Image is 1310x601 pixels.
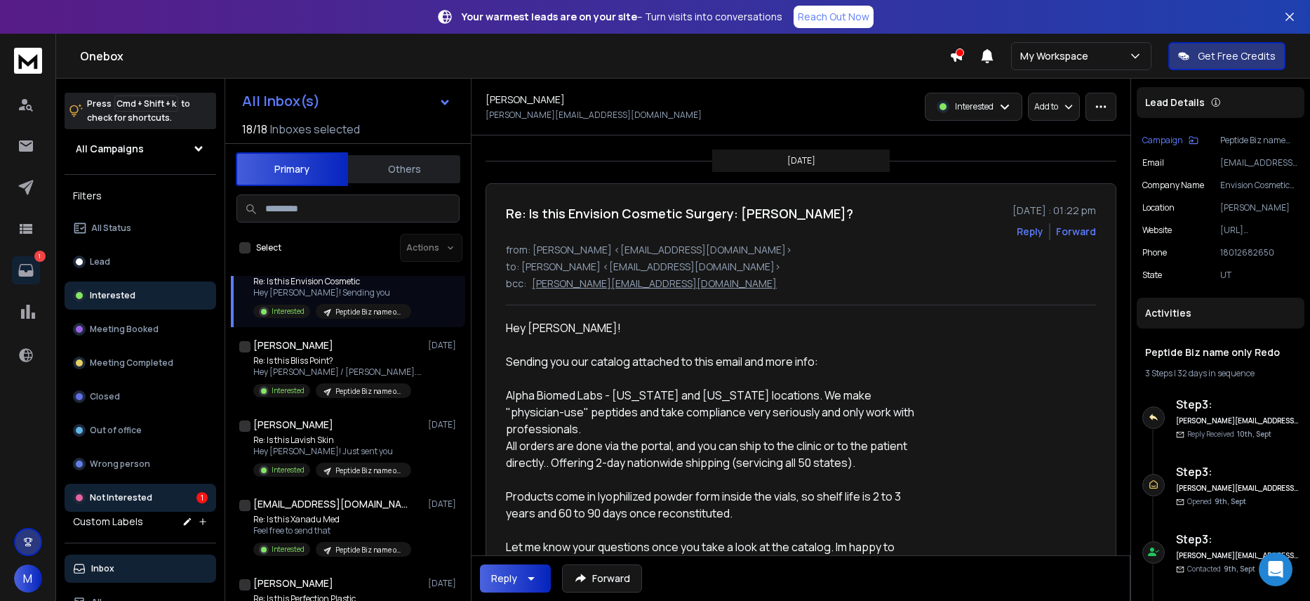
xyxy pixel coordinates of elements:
p: Contacted [1187,564,1255,574]
p: Re: Is this Xanadu Med [253,514,411,525]
p: [DATE] [787,155,815,166]
img: logo [14,48,42,74]
p: Peptide Biz name only Redo [335,465,403,476]
button: Out of office [65,416,216,444]
div: Activities [1137,298,1304,329]
p: Email [1142,157,1164,169]
button: Get Free Credits [1168,42,1285,70]
p: Interested [272,385,305,396]
div: All orders are done via the portal, and you can ship to the clinic or to the patient directly.. O... [506,437,916,471]
button: Reply [480,564,551,593]
h1: Re: Is this Envision Cosmetic Surgery: [PERSON_NAME]? [506,204,853,223]
p: Interested [272,306,305,317]
button: M [14,564,42,593]
button: Campaign [1142,135,1198,146]
p: Get Free Credits [1198,49,1276,63]
span: 3 Steps [1145,367,1172,379]
p: Peptide Biz name only Redo [1220,135,1299,146]
h3: Filters [65,186,216,206]
p: Hey [PERSON_NAME]! Sending you [253,287,411,298]
button: Meeting Booked [65,315,216,343]
h6: Step 3 : [1176,531,1299,548]
button: Others [348,154,460,185]
p: Hey [PERSON_NAME]! Just sent you [253,446,411,457]
p: Phone [1142,247,1167,258]
label: Select [256,242,281,253]
h1: [PERSON_NAME] [253,576,333,590]
p: – Turn visits into conversations [462,10,782,24]
p: [PERSON_NAME] [1220,202,1299,213]
p: Reply Received [1187,429,1271,440]
h1: Onebox [80,48,949,65]
p: UT [1220,270,1299,281]
a: 1 [12,256,40,284]
h1: All Campaigns [76,142,144,156]
p: Interested [955,101,994,112]
p: Hey [PERSON_NAME] / [PERSON_NAME]. My [253,366,422,378]
button: All Status [65,214,216,242]
p: Peptide Biz name only Redo [335,386,403,397]
p: Feel free to send that [253,525,411,536]
p: My Workspace [1020,49,1094,63]
button: Lead [65,248,216,276]
p: [DATE] : 01:22 pm [1012,204,1096,218]
p: Lead Details [1145,95,1205,110]
h1: All Inbox(s) [242,94,320,108]
p: Closed [90,391,120,402]
span: 18 / 18 [242,121,267,138]
span: 10th, Sept [1237,429,1271,439]
h3: Custom Labels [73,515,143,529]
p: Inbox [91,563,114,574]
h1: [PERSON_NAME] [253,418,333,432]
p: Meeting Booked [90,324,159,335]
p: location [1142,202,1175,213]
p: 1 [34,251,46,262]
div: Reply [491,572,517,586]
p: Re: Is this Lavish Skin [253,435,411,446]
button: Meeting Completed [65,349,216,377]
h1: [EMAIL_ADDRESS][DOMAIN_NAME] [253,497,408,511]
span: Cmd + Shift + k [114,95,178,112]
a: Reach Out Now [794,6,874,28]
h1: Peptide Biz name only Redo [1145,345,1296,359]
p: [PERSON_NAME][EMAIL_ADDRESS][DOMAIN_NAME] [532,277,777,291]
div: Hey [PERSON_NAME]! [506,319,916,336]
h6: Step 3 : [1176,396,1299,413]
button: All Inbox(s) [231,87,462,115]
p: website [1142,225,1172,236]
div: Open Intercom Messenger [1259,553,1292,586]
p: Wrong person [90,458,150,470]
p: Interested [272,544,305,555]
p: Meeting Completed [90,357,173,369]
p: Press to check for shortcuts. [87,97,190,125]
h6: [PERSON_NAME][EMAIL_ADDRESS][DOMAIN_NAME] [1176,416,1299,426]
p: 18012682650 [1220,247,1299,258]
strong: Your warmest leads are on your site [462,10,637,23]
div: Alpha Biomed Labs - [US_STATE] and [US_STATE] locations. We make "physician-use" peptides and tak... [506,387,916,437]
p: All Status [91,223,131,234]
p: [DATE] [428,340,460,351]
h1: [PERSON_NAME] [486,93,565,107]
p: [DATE] [428,498,460,510]
p: from: [PERSON_NAME] <[EMAIL_ADDRESS][DOMAIN_NAME]> [506,243,1096,257]
div: Sending you our catalog attached to this email and more info: [506,353,916,370]
h3: Inboxes selected [270,121,360,138]
h6: [PERSON_NAME][EMAIL_ADDRESS][DOMAIN_NAME] [1176,550,1299,561]
button: Reply [1017,225,1043,239]
p: Interested [90,290,135,301]
p: Not Interested [90,492,152,503]
p: Peptide Biz name only Redo [335,545,403,555]
p: Reach Out Now [798,10,869,24]
button: Interested [65,282,216,310]
h6: [PERSON_NAME][EMAIL_ADDRESS][DOMAIN_NAME] [1176,483,1299,494]
h6: Step 3 : [1176,463,1299,480]
p: [PERSON_NAME][EMAIL_ADDRESS][DOMAIN_NAME] [486,110,702,121]
p: to: [PERSON_NAME] <[EMAIL_ADDRESS][DOMAIN_NAME]> [506,260,1096,274]
button: All Campaigns [65,135,216,163]
p: Out of office [90,425,142,436]
p: Opened [1187,496,1246,507]
span: 9th, Sept [1224,564,1255,574]
div: 1 [196,492,208,503]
